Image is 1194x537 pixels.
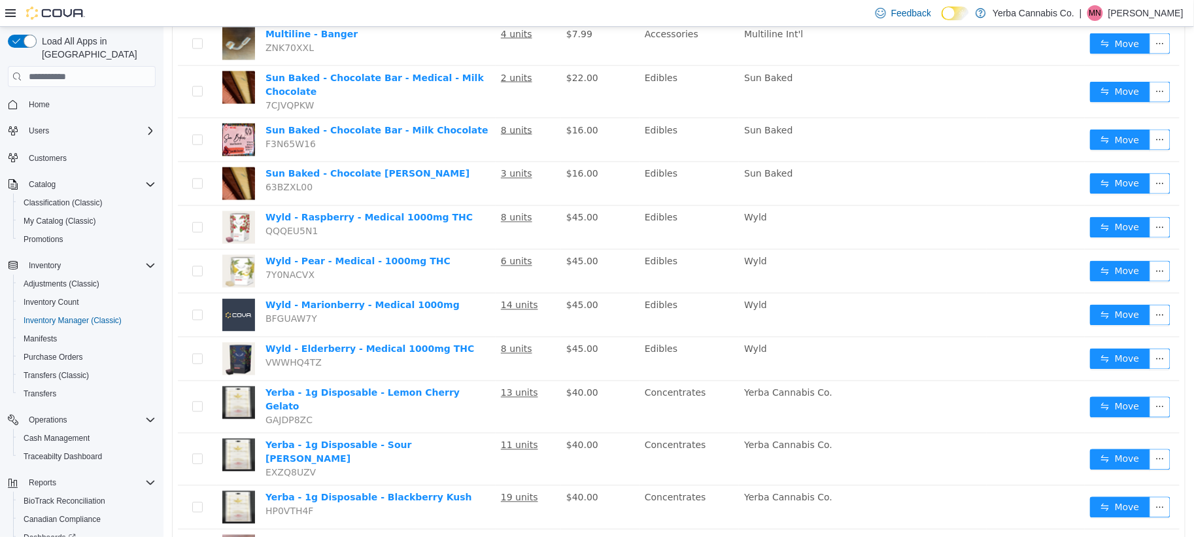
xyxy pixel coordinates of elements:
u: 11 units [337,413,375,424]
button: Customers [3,148,161,167]
span: Catalog [29,179,56,190]
span: Transfers [24,389,56,399]
td: Edibles [476,39,575,92]
a: Transfers (Classic) [18,368,94,383]
button: icon: ellipsis [986,55,1007,76]
span: Cash Management [24,433,90,443]
button: Classification (Classic) [13,194,161,212]
td: Edibles [476,311,575,355]
button: Operations [24,412,73,428]
span: EXZQ8UZV [102,441,152,451]
u: 6 units [337,230,369,240]
span: $22.00 [403,46,435,56]
span: Yerba Cannabis Co. [581,413,669,424]
img: Yerba - 1g Disposable - Lemon Cherry Gelato hero shot [59,360,92,392]
span: Wyld [581,186,604,196]
span: Manifests [18,331,156,347]
button: icon: swapMove [927,147,987,167]
a: Transfers [18,386,61,402]
span: Adjustments (Classic) [18,276,156,292]
u: 8 units [337,186,369,196]
span: Catalog [24,177,156,192]
td: Concentrates [476,459,575,503]
span: Operations [29,415,67,425]
button: icon: ellipsis [986,278,1007,299]
span: Canadian Compliance [18,511,156,527]
a: Multiline - Banger [102,2,194,12]
td: Edibles [476,267,575,311]
span: HP0VTH4F [102,479,150,490]
button: Promotions [13,230,161,249]
u: 8 units [337,98,369,109]
div: Michael Nezi [1087,5,1103,21]
span: $40.00 [403,361,435,372]
span: 7Y0NACVX [102,243,151,254]
img: Wyld - Pear - Medical - 1000mg THC hero shot [59,228,92,261]
a: Purchase Orders [18,349,88,365]
button: Inventory Count [13,293,161,311]
button: Catalog [24,177,61,192]
u: 19 units [337,466,375,476]
u: 4 units [337,2,369,12]
u: 2 units [337,46,369,56]
span: $45.00 [403,230,435,240]
a: Customers [24,150,72,166]
span: Reports [29,477,56,488]
span: GAJDP8ZC [102,389,149,399]
img: Wyld - Marionberry - Medical 1000mg placeholder [59,272,92,305]
img: Wyld - Elderberry - Medical 1000mg THC hero shot [59,316,92,349]
button: Transfers [13,385,161,403]
span: Yerba Cannabis Co. [581,466,669,476]
span: MN [1089,5,1102,21]
span: Feedback [891,7,931,20]
span: $40.00 [403,466,435,476]
button: Catalog [3,175,161,194]
a: Wyld - Raspberry - Medical 1000mg THC [102,186,309,196]
span: Traceabilty Dashboard [24,451,102,462]
span: Customers [24,149,156,165]
button: icon: swapMove [927,370,987,391]
td: Edibles [476,92,575,135]
span: $45.00 [403,186,435,196]
span: Purchase Orders [18,349,156,365]
span: $16.00 [403,142,435,152]
a: Home [24,97,55,113]
p: | [1080,5,1082,21]
img: Yerba - 1g Disposable - Sour Tangie hero shot [59,412,92,445]
span: Transfers [18,386,156,402]
a: Adjustments (Classic) [18,276,105,292]
button: icon: swapMove [927,7,987,27]
span: $7.99 [403,2,429,12]
button: Inventory [3,256,161,275]
span: VWWHQ4TZ [102,331,158,341]
button: icon: swapMove [927,55,987,76]
p: Yerba Cannabis Co. [993,5,1074,21]
span: Manifests [24,334,57,344]
u: 14 units [337,273,375,284]
button: icon: ellipsis [986,103,1007,124]
a: Wyld - Elderberry - Medical 1000mg THC [102,317,311,328]
span: BioTrack Reconciliation [24,496,105,506]
span: Load All Apps in [GEOGRAPHIC_DATA] [37,35,156,61]
span: Classification (Classic) [18,195,156,211]
span: F3N65W16 [102,112,152,122]
button: icon: ellipsis [986,423,1007,443]
button: Cash Management [13,429,161,447]
span: Cash Management [18,430,156,446]
button: Users [24,123,54,139]
img: Multiline - Banger hero shot [59,1,92,33]
span: Users [24,123,156,139]
button: icon: swapMove [927,103,987,124]
span: $40.00 [403,413,435,424]
p: [PERSON_NAME] [1108,5,1184,21]
span: Home [29,99,50,110]
span: Operations [24,412,156,428]
img: Sun Baked - Chocolate Bar - Medical - Milk Chocolate hero shot [59,44,92,77]
a: Wyld - Pear - Medical - 1000mg THC [102,230,287,240]
button: Canadian Compliance [13,510,161,528]
span: QQQEU5N1 [102,199,154,210]
button: Reports [3,474,161,492]
a: Cash Management [18,430,95,446]
td: Edibles [476,179,575,223]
